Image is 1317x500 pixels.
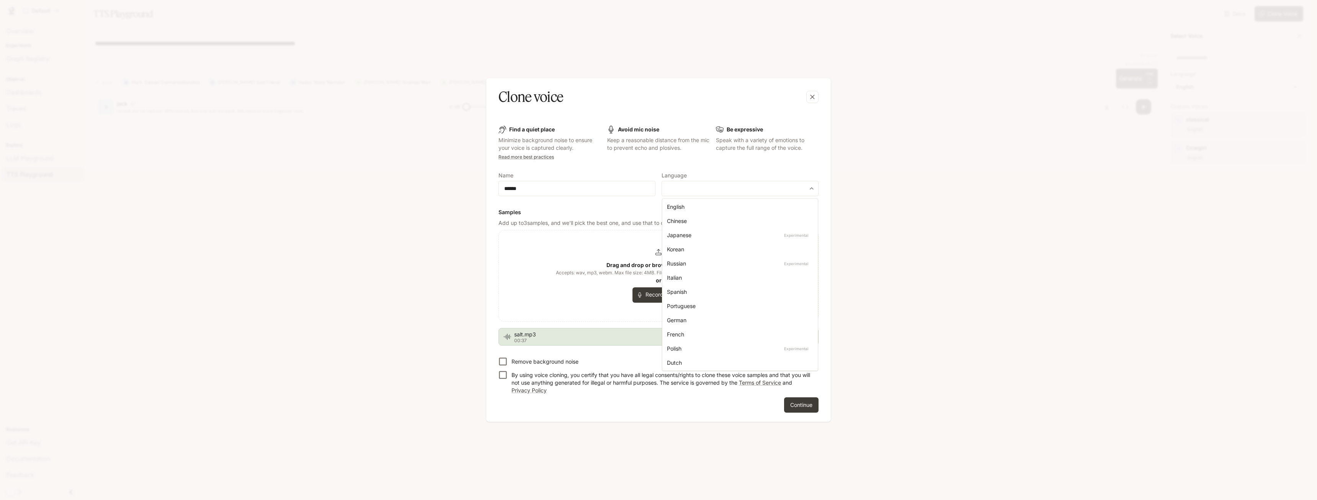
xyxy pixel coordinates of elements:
div: Russian [667,259,810,267]
p: Experimental [783,260,810,267]
div: Italian [667,274,810,282]
div: Dutch [667,359,810,367]
div: Spanish [667,288,810,296]
div: German [667,316,810,324]
div: Polish [667,344,810,352]
div: English [667,203,810,211]
div: Korean [667,245,810,253]
p: Experimental [783,232,810,239]
p: Experimental [783,345,810,352]
div: Chinese [667,217,810,225]
div: Japanese [667,231,810,239]
div: Portuguese [667,302,810,310]
div: French [667,330,810,338]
